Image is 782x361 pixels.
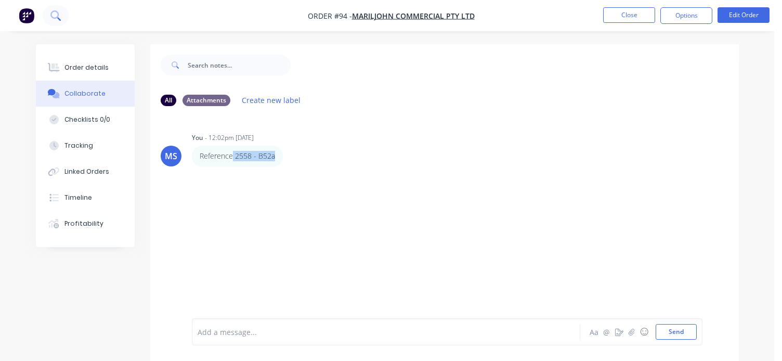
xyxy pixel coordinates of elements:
[64,219,103,228] div: Profitability
[588,326,601,338] button: Aa
[205,133,254,143] div: - 12:02pm [DATE]
[188,55,291,75] input: Search notes...
[656,324,697,340] button: Send
[183,95,230,106] div: Attachments
[64,115,110,124] div: Checklists 0/0
[64,167,109,176] div: Linked Orders
[36,185,135,211] button: Timeline
[36,107,135,133] button: Checklists 0/0
[603,7,655,23] button: Close
[237,93,306,107] button: Create new label
[36,159,135,185] button: Linked Orders
[19,8,34,23] img: Factory
[192,133,203,143] div: You
[64,193,92,202] div: Timeline
[64,141,93,150] div: Tracking
[36,81,135,107] button: Collaborate
[64,63,109,72] div: Order details
[718,7,770,23] button: Edit Order
[36,211,135,237] button: Profitability
[165,150,177,162] div: MS
[36,133,135,159] button: Tracking
[161,95,176,106] div: All
[601,326,613,338] button: @
[660,7,712,24] button: Options
[200,151,275,161] p: Reference 2558 - B52a
[308,11,352,21] span: Order #94 -
[352,11,475,21] a: Mariljohn Commercial Pty Ltd
[36,55,135,81] button: Order details
[638,326,650,338] button: ☺
[64,89,106,98] div: Collaborate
